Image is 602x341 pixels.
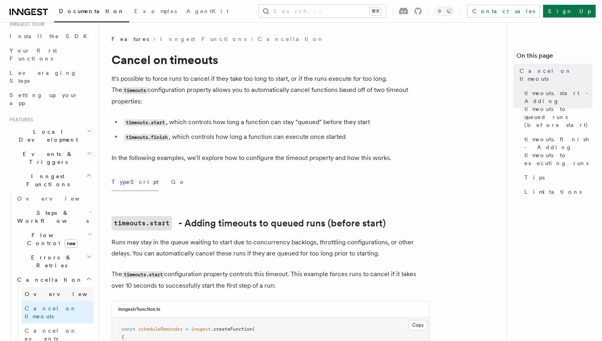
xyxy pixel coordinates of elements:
button: Steps & Workflows [14,206,94,228]
span: Errors & Retries [14,253,86,269]
code: timeouts.start [111,216,172,230]
p: Runs may stay in the queue waiting to start due to concurrency backlogs, throttling configuration... [111,237,430,259]
span: Install the SDK [10,33,92,39]
a: Cancel on timeouts [21,301,94,323]
a: Overview [21,287,94,301]
a: Setting up your app [6,88,94,110]
span: new [64,239,78,248]
a: Examples [129,2,182,21]
code: timeouts.start [124,119,166,126]
button: Events & Triggers [6,147,94,169]
button: TypeScript [111,173,158,191]
span: Cancellation [14,276,83,284]
a: Cancellation [258,35,324,43]
span: Examples [134,8,177,14]
button: Errors & Retries [14,250,94,273]
a: Cancel on timeouts [516,64,592,86]
button: Inngest Functions [6,169,94,191]
p: In the following examples, we'll explore how to configure the timeout property and how this works. [111,152,430,164]
button: Flow Controlnew [14,228,94,250]
span: .createFunction [211,326,252,332]
p: It's possible to force runs to cancel if they take too long to start, or if the runs execute for ... [111,73,430,107]
li: , which controls how long a function can execute once started [122,131,430,143]
span: inngest [191,326,211,332]
span: Steps & Workflows [14,209,89,225]
h4: On this page [516,51,592,64]
span: Setting up your app [10,92,78,106]
span: { [121,334,124,340]
span: = [186,326,188,332]
span: AgentKit [186,8,229,14]
a: timeouts.finish - Adding timeouts to executing runs [521,132,592,170]
code: timeouts.finish [124,134,169,141]
a: Sign Up [543,5,596,18]
span: Inngest Functions [6,172,86,188]
span: Cancel on timeouts [25,305,77,320]
button: Copy [408,320,427,330]
a: Overview [14,191,94,206]
span: Features [111,35,149,43]
span: Features [6,117,33,123]
span: Local Development [6,128,87,144]
span: Limitations [524,188,582,196]
a: timeouts.start - Adding timeouts to queued runs (before start) [521,86,592,132]
span: const [121,326,135,332]
button: Go [171,173,186,191]
li: , which controls how long a function can stay "queued" before they start [122,117,430,128]
a: Install the SDK [6,29,94,43]
a: Documentation [54,2,129,22]
span: Flow Control [14,231,88,247]
a: Tips [521,170,592,185]
span: timeouts.finish - Adding timeouts to executing runs [524,135,592,167]
code: timeouts.start [122,271,164,278]
a: Leveraging Steps [6,66,94,88]
span: Leveraging Steps [10,70,77,84]
h3: inngest/function.ts [118,306,160,312]
a: Inngest Functions [160,35,246,43]
span: Tips [524,173,545,181]
a: timeouts.start- Adding timeouts to queued runs (before start) [111,216,386,230]
p: The configuration property controls this timeout. This example forces runs to cancel if it takes ... [111,269,430,291]
button: Local Development [6,125,94,147]
a: Limitations [521,185,592,199]
a: Contact sales [467,5,540,18]
span: scheduleReminder [138,326,183,332]
h1: Cancel on timeouts [111,53,430,67]
span: Inngest tour [6,21,45,27]
a: AgentKit [182,2,233,21]
span: Events & Triggers [6,150,87,166]
span: Overview [17,195,99,202]
button: Cancellation [14,273,94,287]
button: Search...⌘K [259,5,386,18]
span: timeouts.start - Adding timeouts to queued runs (before start) [524,89,592,129]
span: Cancel on timeouts [520,67,592,83]
span: Your first Functions [10,47,57,62]
kbd: ⌘K [370,7,381,15]
span: Overview [25,291,107,297]
code: timeouts [122,87,147,94]
button: Toggle dark mode [435,6,454,16]
span: ( [252,326,255,332]
a: Your first Functions [6,43,94,66]
span: Documentation [59,8,125,14]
